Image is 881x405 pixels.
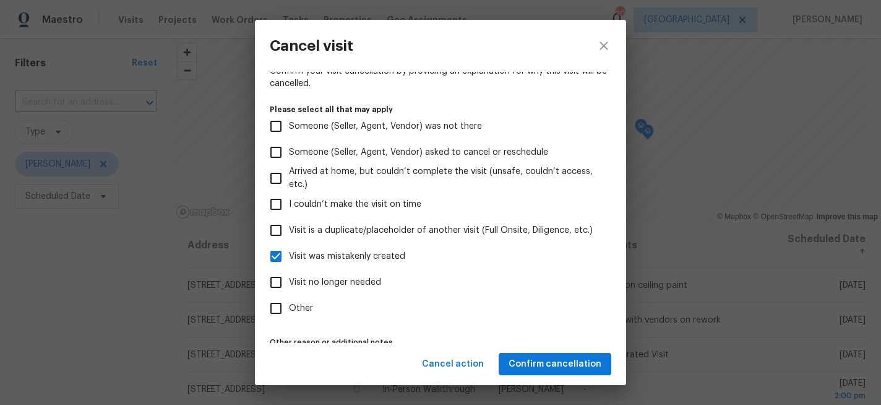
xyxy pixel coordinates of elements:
h3: Cancel visit [270,37,353,54]
span: Visit no longer needed [289,276,381,289]
label: Other reason or additional notes [270,339,611,346]
span: Visit was mistakenly created [289,250,405,263]
button: Confirm cancellation [499,353,611,376]
span: Someone (Seller, Agent, Vendor) was not there [289,120,482,133]
span: Other [289,302,313,315]
span: Confirm your visit cancellation by providing an explanation for why this visit will be cancelled. [270,65,611,90]
span: Visit is a duplicate/placeholder of another visit (Full Onsite, Diligence, etc.) [289,224,593,237]
span: Someone (Seller, Agent, Vendor) asked to cancel or reschedule [289,146,548,159]
span: I couldn’t make the visit on time [289,198,421,211]
button: close [582,20,626,72]
label: Please select all that may apply [270,106,611,113]
span: Arrived at home, but couldn’t complete the visit (unsafe, couldn’t access, etc.) [289,165,601,191]
span: Confirm cancellation [509,357,601,372]
button: Cancel action [417,353,489,376]
span: Cancel action [422,357,484,372]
